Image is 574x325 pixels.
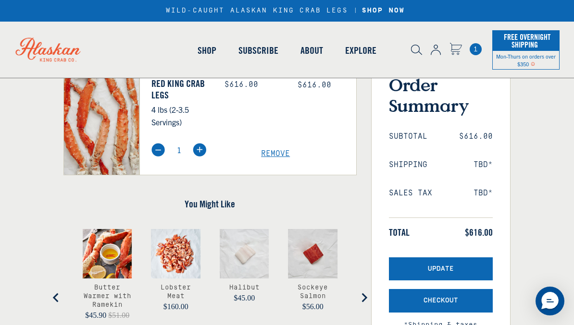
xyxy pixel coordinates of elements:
strong: SHOP NOW [362,7,405,14]
img: Red King Crab Legs - 4 lbs (2-3.5 Servings) [64,61,139,175]
img: Halibut [220,229,269,278]
a: About [289,23,334,78]
a: Cart [449,43,462,57]
img: Pre-cooked, prepared lobster meat on butcher paper [151,229,200,278]
span: Sales Tax [389,189,432,198]
img: Sockeye Salmon [288,229,337,278]
a: Shop [187,23,227,78]
div: $616.00 [225,80,283,89]
img: search [411,45,422,55]
img: Alaskan King Crab Co. logo [5,27,91,72]
span: 1 [470,43,482,55]
span: $45.90 [85,311,106,319]
button: Previous slide [47,288,66,307]
a: Cart [470,43,482,55]
a: Remove [261,149,356,158]
img: View Butter Warmer with Ramekin [83,229,132,278]
span: Subtotal [389,132,427,141]
span: Free Overnight Shipping [501,30,550,52]
a: Subscribe [227,23,289,78]
span: Shipping [389,160,427,169]
span: $160.00 [163,302,188,311]
span: Checkout [424,297,458,305]
h4: You Might Like [63,198,357,210]
a: Explore [334,23,387,78]
button: Go to first slide [354,288,374,307]
h3: Order Summary [389,74,493,116]
img: plus [193,143,206,156]
img: account [431,45,441,55]
span: $56.00 [302,302,324,311]
a: SHOP NOW [359,7,408,15]
p: 4 lbs (2-3.5 Servings) [151,103,210,128]
button: Update [389,257,493,281]
span: $616.00 [298,81,331,89]
span: $616.00 [459,132,493,141]
a: Red King Crab Legs [151,78,210,101]
span: Mon-Thurs on orders over $350 [496,53,556,67]
img: minus [151,143,165,156]
span: Update [428,265,454,273]
span: Total [389,227,410,238]
span: $45.00 [234,294,255,302]
div: Messenger Dummy Widget [536,287,564,315]
span: Shipping Notice Icon [531,60,535,67]
span: $616.00 [465,227,493,238]
div: WILD-CAUGHT ALASKAN KING CRAB LEGS | [166,7,408,15]
button: Checkout [389,289,493,313]
span: $51.00 [108,311,129,319]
